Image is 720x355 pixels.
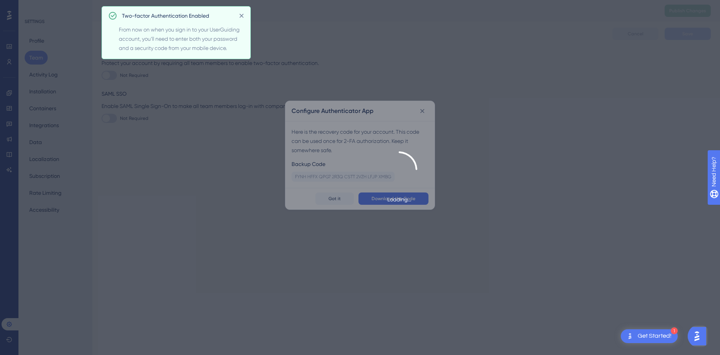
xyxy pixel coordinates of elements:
[18,2,48,11] span: Need Help?
[671,327,678,334] div: 1
[119,25,247,53] span: From now on when you sign in to your UserGuiding account, you’ll need to enter both your password...
[688,325,711,348] iframe: UserGuiding AI Assistant Launcher
[625,332,635,341] img: launcher-image-alternative-text
[122,11,209,20] span: Two-factor Authentication Enabled
[638,332,672,340] div: Get Started!
[621,329,678,343] div: Open Get Started! checklist, remaining modules: 1
[387,195,411,204] div: Loading...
